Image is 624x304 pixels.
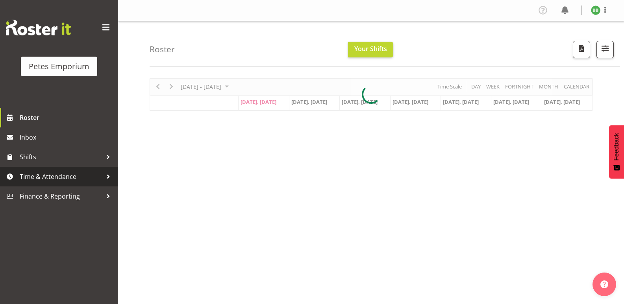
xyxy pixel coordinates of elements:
[348,42,393,57] button: Your Shifts
[596,41,614,58] button: Filter Shifts
[354,44,387,53] span: Your Shifts
[573,41,590,58] button: Download a PDF of the roster according to the set date range.
[591,6,600,15] img: beena-bist9974.jpg
[20,151,102,163] span: Shifts
[20,131,114,143] span: Inbox
[20,112,114,123] span: Roster
[29,61,89,72] div: Petes Emporium
[150,45,175,54] h4: Roster
[20,190,102,202] span: Finance & Reporting
[600,280,608,288] img: help-xxl-2.png
[6,20,71,35] img: Rosterit website logo
[609,125,624,179] button: Feedback - Show survey
[613,133,620,160] span: Feedback
[20,171,102,182] span: Time & Attendance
